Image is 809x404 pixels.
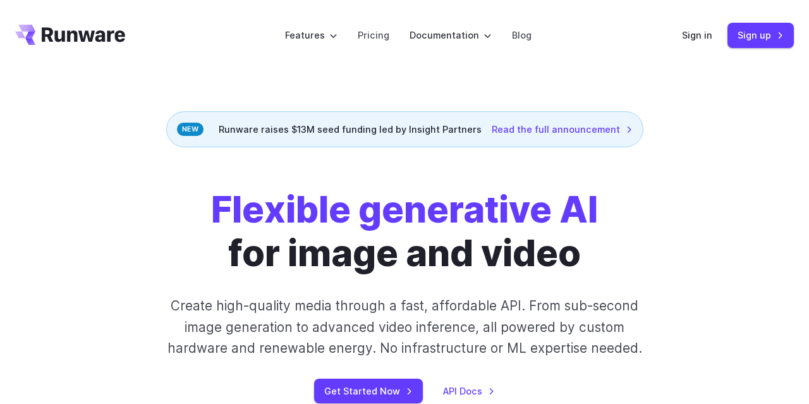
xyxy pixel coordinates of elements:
a: Read the full announcement [492,122,633,137]
div: Runware raises $13M seed funding led by Insight Partners [166,111,643,147]
a: API Docs [443,384,495,398]
a: Pricing [358,28,389,42]
strong: Flexible generative AI [211,187,598,231]
label: Documentation [410,28,492,42]
a: Get Started Now [314,379,423,403]
a: Sign up [727,23,794,47]
h1: for image and video [211,188,598,275]
p: Create high-quality media through a fast, affordable API. From sub-second image generation to adv... [155,295,654,358]
a: Blog [512,28,532,42]
a: Sign in [682,28,712,42]
label: Features [285,28,338,42]
a: Go to / [15,25,125,45]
